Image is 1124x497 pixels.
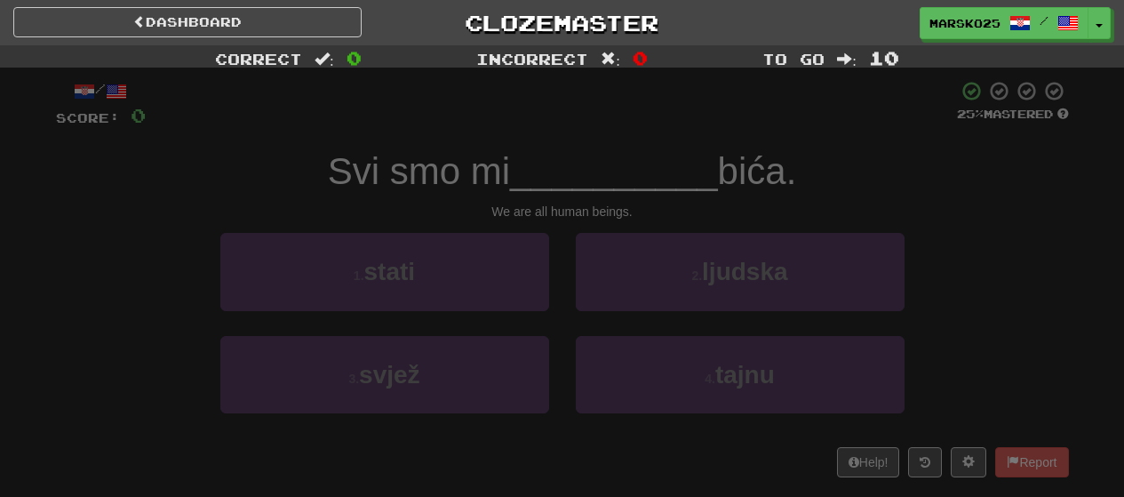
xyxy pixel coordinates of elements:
[364,258,416,285] span: stati
[929,15,1000,31] span: marsko25
[315,52,334,67] span: :
[718,150,797,192] span: bića.
[220,336,549,413] button: 3.svjež
[920,7,1088,39] a: marsko25 /
[354,269,364,283] small: 1 .
[702,258,787,285] span: ljudska
[633,47,648,68] span: 0
[957,107,1069,123] div: Mastered
[476,50,588,68] span: Incorrect
[220,233,549,310] button: 1.stati
[837,52,857,67] span: :
[869,47,899,68] span: 10
[957,107,984,121] span: 25 %
[131,104,146,126] span: 0
[1040,14,1048,27] span: /
[328,150,510,192] span: Svi smo mi
[13,7,362,37] a: Dashboard
[705,372,715,386] small: 4 .
[510,150,718,192] span: __________
[359,361,420,389] span: svjež
[995,447,1068,477] button: Report
[215,50,302,68] span: Correct
[576,336,905,413] button: 4.tajnu
[837,447,900,477] button: Help!
[691,269,702,283] small: 2 .
[762,50,825,68] span: To go
[388,7,737,38] a: Clozemaster
[348,372,359,386] small: 3 .
[601,52,620,67] span: :
[56,110,120,125] span: Score:
[56,203,1069,220] div: We are all human beings.
[908,447,942,477] button: Round history (alt+y)
[576,233,905,310] button: 2.ljudska
[715,361,775,389] span: tajnu
[347,47,362,68] span: 0
[56,80,146,102] div: /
